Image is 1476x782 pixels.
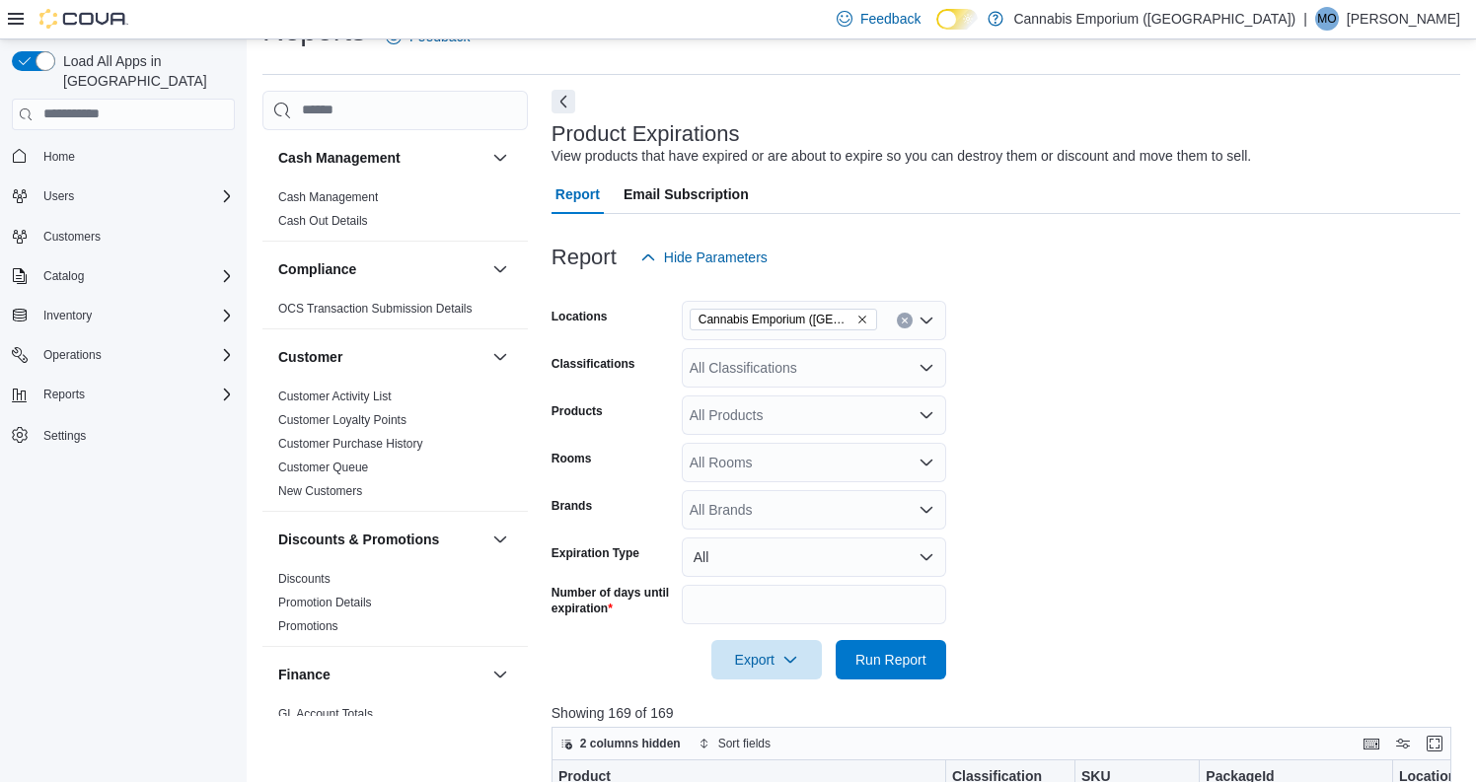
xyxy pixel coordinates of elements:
h3: Product Expirations [552,122,740,146]
span: Cannabis Emporium ([GEOGRAPHIC_DATA]) [699,310,852,329]
span: Load All Apps in [GEOGRAPHIC_DATA] [55,51,235,91]
span: Email Subscription [624,175,749,214]
button: Open list of options [919,360,934,376]
span: Users [43,188,74,204]
button: Operations [36,343,110,367]
button: Clear input [897,313,913,328]
span: Settings [36,422,235,447]
a: Customer Queue [278,461,368,474]
span: Inventory [36,304,235,327]
button: Catalog [36,264,92,288]
button: Open list of options [919,313,934,328]
button: Cash Management [488,146,512,170]
span: Run Report [855,650,926,670]
button: Run Report [836,640,946,679]
button: Cash Management [278,148,484,168]
span: Dark Mode [936,30,937,31]
button: Hide Parameters [632,238,775,277]
button: Customer [278,347,484,367]
button: Reports [4,381,243,408]
button: Enter fullscreen [1423,732,1446,755]
span: Operations [43,347,102,363]
button: Compliance [278,259,484,279]
span: Customers [43,229,101,245]
span: Catalog [36,264,235,288]
button: Export [711,640,822,679]
button: Discounts & Promotions [278,530,484,549]
button: Operations [4,341,243,369]
button: Keyboard shortcuts [1360,732,1383,755]
button: Compliance [488,257,512,281]
label: Products [552,403,603,419]
input: Dark Mode [936,9,978,30]
button: Customers [4,222,243,250]
a: Cash Out Details [278,214,368,228]
button: Display options [1391,732,1415,755]
label: Expiration Type [552,545,639,561]
a: Customer Loyalty Points [278,413,406,427]
h3: Customer [278,347,342,367]
a: Home [36,145,83,169]
span: MO [1317,7,1336,31]
div: Mona Ozkurt [1315,7,1339,31]
button: Inventory [36,304,100,327]
span: Operations [36,343,235,367]
button: Users [4,182,243,210]
button: Open list of options [919,502,934,518]
h3: Compliance [278,259,356,279]
p: | [1303,7,1307,31]
span: Inventory [43,308,92,323]
a: Cash Management [278,190,378,204]
span: Users [36,184,235,208]
label: Rooms [552,451,592,466]
a: Customers [36,225,109,249]
button: Sort fields [691,732,778,755]
a: GL Account Totals [278,707,373,721]
button: Inventory [4,302,243,329]
button: Discounts & Promotions [488,528,512,551]
a: Settings [36,424,94,448]
span: Customers [36,224,235,249]
p: [PERSON_NAME] [1347,7,1460,31]
div: View products that have expired or are about to expire so you can destroy them or discount and mo... [552,146,1251,167]
span: Home [36,144,235,169]
span: Cannabis Emporium (NY) [690,309,877,330]
h3: Report [552,246,617,269]
button: Open list of options [919,407,934,423]
h3: Finance [278,665,331,684]
div: Customer [262,385,528,511]
button: Home [4,142,243,171]
label: Classifications [552,356,635,372]
span: Report [555,175,600,214]
button: Remove Cannabis Emporium (NY) from selection in this group [856,314,868,325]
label: Number of days until expiration [552,585,674,616]
nav: Complex example [12,134,235,501]
a: Promotion Details [278,596,372,609]
span: 2 columns hidden [580,736,681,751]
button: Finance [278,665,484,684]
label: Locations [552,309,608,324]
h3: Discounts & Promotions [278,530,439,549]
span: Hide Parameters [664,248,768,267]
span: Settings [43,428,86,444]
a: Customer Purchase History [278,437,423,451]
a: New Customers [278,484,362,498]
button: Catalog [4,262,243,290]
h3: Cash Management [278,148,401,168]
span: Reports [36,383,235,406]
div: Discounts & Promotions [262,567,528,646]
img: Cova [39,9,128,29]
span: Catalog [43,268,84,284]
span: Reports [43,387,85,402]
span: Home [43,149,75,165]
a: Customer Activity List [278,390,392,403]
a: Discounts [278,572,331,586]
button: 2 columns hidden [553,732,689,755]
label: Brands [552,498,592,514]
button: Customer [488,345,512,369]
div: Compliance [262,297,528,328]
span: Export [723,640,810,679]
button: Reports [36,383,93,406]
a: OCS Transaction Submission Details [278,302,473,316]
button: Users [36,184,82,208]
